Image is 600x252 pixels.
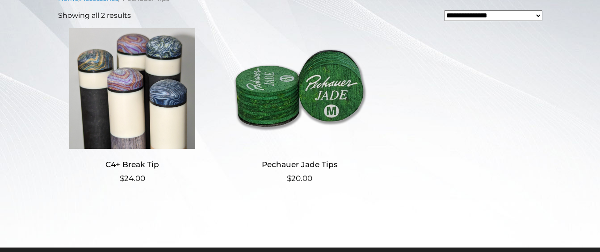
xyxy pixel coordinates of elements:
[225,156,374,172] h2: Pechauer Jade Tips
[120,174,145,183] bdi: 24.00
[58,10,131,21] p: Showing all 2 results
[120,174,124,183] span: $
[287,174,312,183] bdi: 20.00
[444,10,542,21] select: Shop order
[225,28,374,184] a: Pechauer Jade Tips $20.00
[58,28,207,184] a: C4+ Break Tip $24.00
[58,28,207,149] img: C4+ Break Tip
[58,156,207,172] h2: C4+ Break Tip
[287,174,291,183] span: $
[225,28,374,149] img: Pechauer Jade Tips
